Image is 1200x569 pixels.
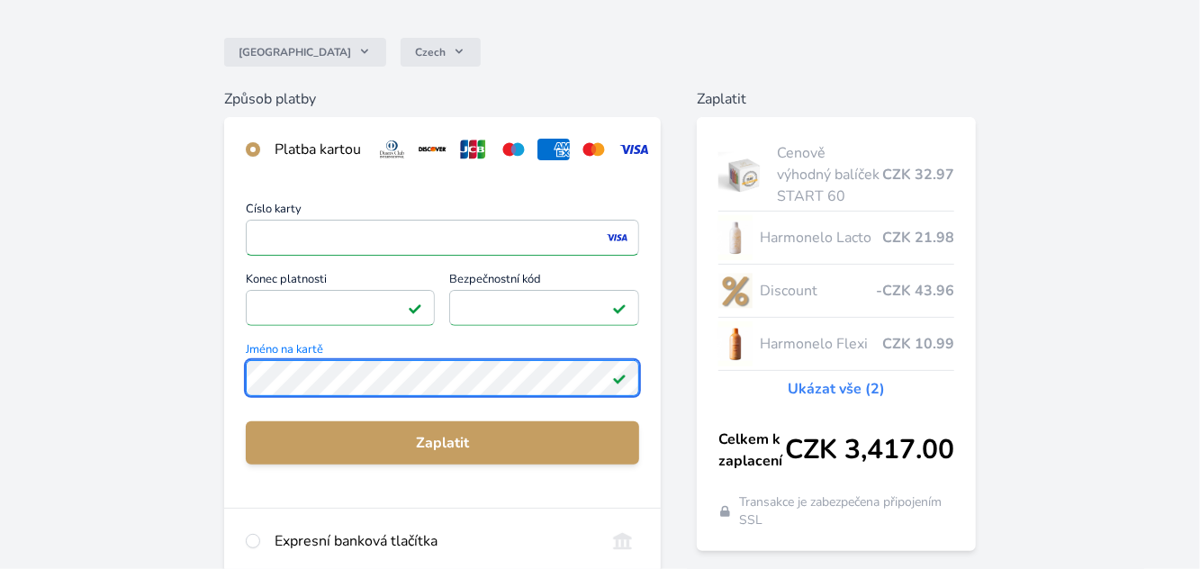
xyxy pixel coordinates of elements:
img: visa.svg [618,139,651,160]
button: Czech [401,38,481,67]
a: Ukázat vše (2) [788,378,885,400]
img: discover.svg [416,139,449,160]
img: diners.svg [375,139,409,160]
span: CZK 32.97 [882,164,954,185]
img: amex.svg [537,139,571,160]
span: Harmonelo Flexi [760,333,882,355]
span: Czech [415,45,446,59]
span: Jméno na kartě [246,344,639,360]
span: -CZK 43.96 [876,280,954,302]
iframe: Iframe pro bezpečnostní kód [457,295,631,321]
span: [GEOGRAPHIC_DATA] [239,45,351,59]
div: Platba kartou [275,139,361,160]
span: CZK 10.99 [882,333,954,355]
img: discount-lo.png [718,268,753,313]
span: Harmonelo Lacto [760,227,882,248]
input: Jméno na kartěPlatné pole [246,360,639,396]
iframe: Iframe pro číslo karty [254,225,631,250]
span: Konec platnosti [246,274,436,290]
img: start.jpg [718,152,770,197]
img: Platné pole [612,301,627,315]
img: CLEAN_LACTO_se_stinem_x-hi-lo.jpg [718,215,753,260]
img: maestro.svg [497,139,530,160]
img: CLEAN_FLEXI_se_stinem_x-hi_(1)-lo.jpg [718,321,753,366]
iframe: Iframe pro datum vypršení platnosti [254,295,428,321]
span: Zaplatit [260,432,625,454]
button: Zaplatit [246,421,639,465]
button: [GEOGRAPHIC_DATA] [224,38,386,67]
img: visa [605,230,629,246]
span: CZK 3,417.00 [785,434,954,466]
img: onlineBanking_CZ.svg [606,530,639,552]
span: Discount [760,280,876,302]
span: Cenově výhodný balíček START 60 [777,142,882,207]
h6: Způsob platby [224,88,661,110]
span: Číslo karty [246,203,639,220]
span: Bezpečnostní kód [449,274,639,290]
img: mc.svg [577,139,610,160]
span: Transakce je zabezpečena připojením SSL [739,493,954,529]
img: Platné pole [408,301,422,315]
span: CZK 21.98 [882,227,954,248]
h6: Zaplatit [697,88,976,110]
span: Celkem k zaplacení [718,429,785,472]
img: Platné pole [612,371,627,385]
img: jcb.svg [456,139,490,160]
div: Expresní banková tlačítka [275,530,591,552]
